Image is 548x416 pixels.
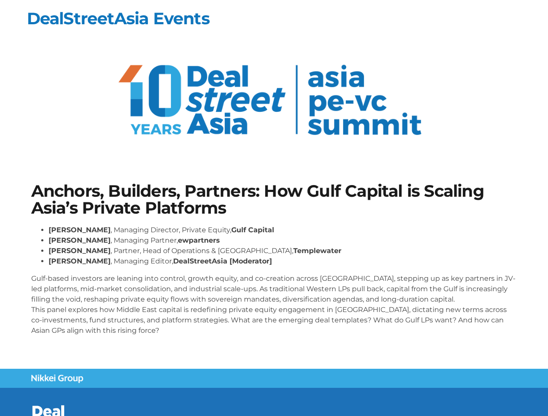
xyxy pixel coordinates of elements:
[31,374,83,383] img: Nikkei Group
[293,247,341,255] strong: Templewater
[49,225,517,235] li: , Managing Director, Private Equity,
[49,247,111,255] strong: [PERSON_NAME]
[49,256,517,266] li: , Managing Editor,
[49,246,517,256] li: , Partner, Head of Operations & [GEOGRAPHIC_DATA],
[49,236,111,244] strong: [PERSON_NAME]
[31,183,517,216] h1: Anchors, Builders, Partners: How Gulf Capital is Scaling Asia’s Private Platforms
[49,257,111,265] strong: [PERSON_NAME]
[49,235,517,246] li: , Managing Partner,
[178,236,220,244] strong: ewpartners
[49,226,111,234] strong: [PERSON_NAME]
[31,273,517,336] p: Gulf-based investors are leaning into control, growth equity, and co-creation across [GEOGRAPHIC_...
[173,257,272,265] strong: DealStreetAsia [Moderator]
[231,226,274,234] strong: Gulf Capital
[27,8,210,29] a: DealStreetAsia Events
